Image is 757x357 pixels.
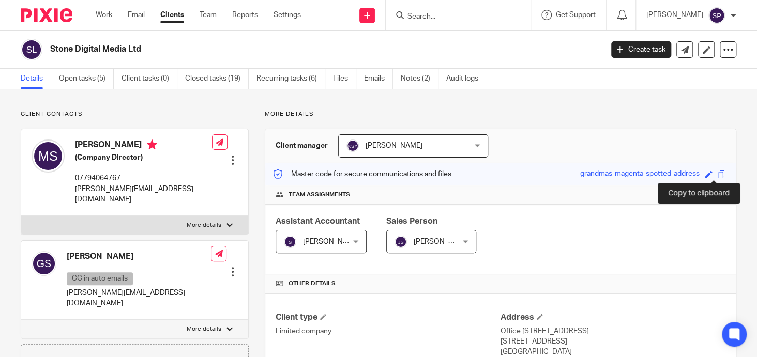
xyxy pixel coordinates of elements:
[67,288,211,309] p: [PERSON_NAME][EMAIL_ADDRESS][DOMAIN_NAME]
[75,152,212,163] h5: (Company Director)
[147,139,157,150] i: Primary
[96,10,112,20] a: Work
[50,44,487,55] h2: Stone Digital Media Ltd
[276,141,328,151] h3: Client manager
[187,325,221,333] p: More details
[284,236,296,248] img: svg%3E
[446,69,486,89] a: Audit logs
[346,139,359,152] img: svg%3E
[395,236,407,248] img: svg%3E
[32,251,56,276] img: svg%3E
[501,312,725,323] h4: Address
[32,139,65,173] img: svg%3E
[122,69,177,89] a: Client tasks (0)
[580,168,700,180] div: grandmas-magenta-spotted-address
[556,11,596,19] span: Get Support
[646,10,703,20] p: [PERSON_NAME]
[333,69,356,89] a: Files
[501,347,725,357] p: [GEOGRAPHIC_DATA]
[67,272,133,285] p: CC in auto emails
[75,139,212,152] h4: [PERSON_NAME]
[21,8,72,22] img: Pixie
[187,221,221,229] p: More details
[21,110,249,118] p: Client contacts
[265,110,736,118] p: More details
[289,191,350,199] span: Team assignments
[303,238,366,245] span: [PERSON_NAME] R
[185,69,249,89] a: Closed tasks (19)
[273,169,451,179] p: Master code for secure communications and files
[708,7,725,24] img: svg%3E
[200,10,217,20] a: Team
[276,217,360,225] span: Assistant Accountant
[364,69,393,89] a: Emails
[501,326,725,336] p: Office [STREET_ADDRESS]
[414,238,471,245] span: [PERSON_NAME]
[128,10,145,20] a: Email
[256,69,325,89] a: Recurring tasks (6)
[276,326,501,336] p: Limited company
[59,69,114,89] a: Open tasks (5)
[274,10,301,20] a: Settings
[611,41,671,58] a: Create task
[232,10,258,20] a: Reports
[289,280,336,288] span: Other details
[366,142,422,149] span: [PERSON_NAME]
[386,217,437,225] span: Sales Person
[276,312,501,323] h4: Client type
[160,10,184,20] a: Clients
[406,12,499,22] input: Search
[501,336,725,347] p: [STREET_ADDRESS]
[67,251,211,262] h4: [PERSON_NAME]
[401,69,438,89] a: Notes (2)
[75,184,212,205] p: [PERSON_NAME][EMAIL_ADDRESS][DOMAIN_NAME]
[75,173,212,183] p: 07794064767
[21,39,42,60] img: svg%3E
[21,69,51,89] a: Details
